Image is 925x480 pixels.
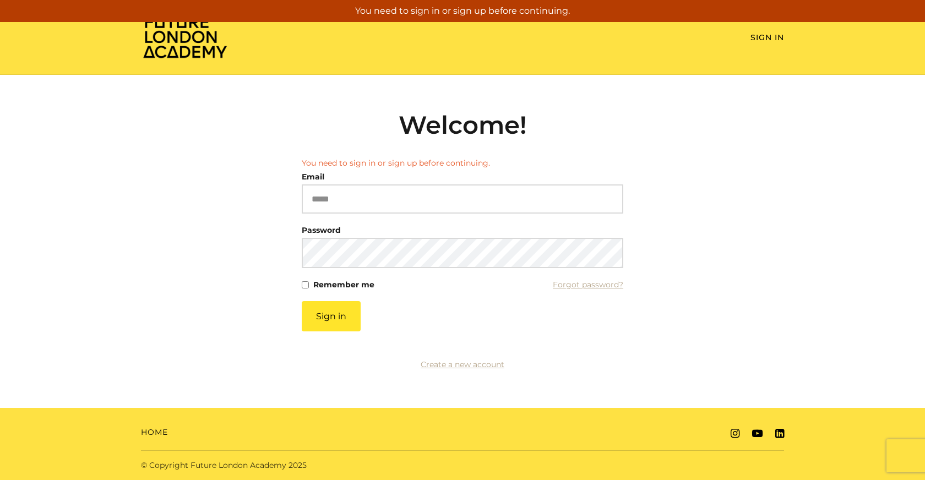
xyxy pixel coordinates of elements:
[4,4,921,18] p: You need to sign in or sign up before continuing.
[302,110,623,140] h2: Welcome!
[553,277,623,292] a: Forgot password?
[421,359,504,369] a: Create a new account
[302,169,324,184] label: Email
[141,14,229,59] img: Home Page
[141,427,168,438] a: Home
[302,301,361,331] button: Sign in
[302,222,341,238] label: Password
[313,277,374,292] label: Remember me
[750,32,784,42] a: Sign In
[302,157,623,169] li: You need to sign in or sign up before continuing.
[132,460,463,471] div: © Copyright Future London Academy 2025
